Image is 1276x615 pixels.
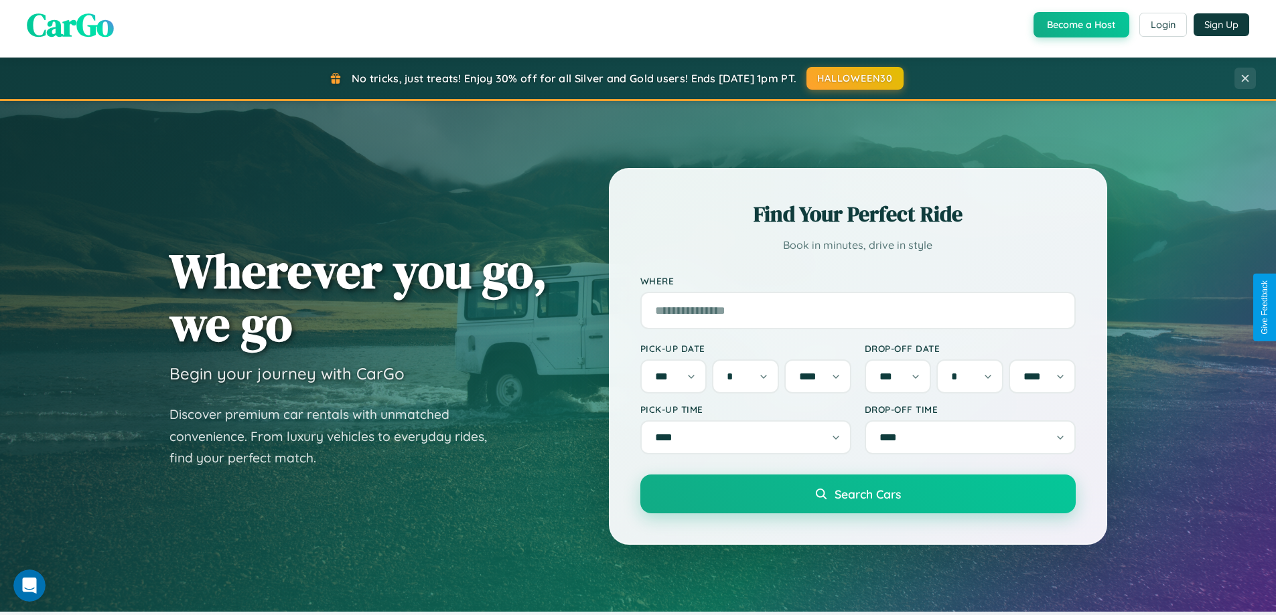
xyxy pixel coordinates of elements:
span: No tricks, just treats! Enjoy 30% off for all Silver and Gold users! Ends [DATE] 1pm PT. [352,72,796,85]
iframe: Intercom live chat [13,569,46,602]
button: Login [1139,13,1187,37]
button: Sign Up [1194,13,1249,36]
label: Drop-off Time [865,404,1076,415]
h3: Begin your journey with CarGo [169,363,405,383]
label: Pick-up Time [640,404,851,415]
h1: Wherever you go, we go [169,244,547,350]
button: Search Cars [640,474,1076,513]
span: Search Cars [835,487,901,501]
div: Give Feedback [1260,280,1269,335]
button: Become a Host [1034,12,1129,37]
h2: Find Your Perfect Ride [640,199,1076,229]
label: Where [640,275,1076,286]
p: Book in minutes, drive in style [640,236,1076,255]
span: CarGo [27,3,114,47]
button: HALLOWEEN30 [806,67,904,90]
p: Discover premium car rentals with unmatched convenience. From luxury vehicles to everyday rides, ... [169,404,504,469]
label: Pick-up Date [640,343,851,354]
label: Drop-off Date [865,343,1076,354]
